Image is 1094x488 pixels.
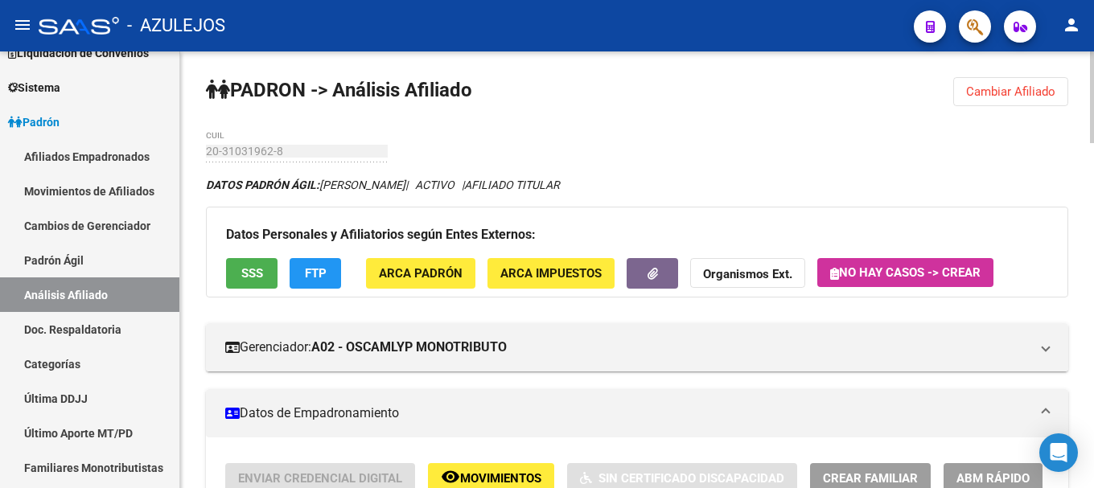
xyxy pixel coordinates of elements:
[241,267,263,281] span: SSS
[690,258,805,288] button: Organismos Ext.
[460,471,541,486] span: Movimientos
[311,338,507,356] strong: A02 - OSCAMLYP MONOTRIBUTO
[206,178,560,191] i: | ACTIVO |
[206,323,1068,371] mat-expansion-panel-header: Gerenciador:A02 - OSCAMLYP MONOTRIBUTO
[8,113,60,131] span: Padrón
[823,471,918,486] span: Crear Familiar
[8,44,149,62] span: Liquidación de Convenios
[500,267,602,281] span: ARCA Impuestos
[290,258,341,288] button: FTP
[953,77,1068,106] button: Cambiar Afiliado
[226,223,1048,246] h3: Datos Personales y Afiliatorios según Entes Externos:
[206,79,472,101] strong: PADRON -> Análisis Afiliado
[487,258,615,288] button: ARCA Impuestos
[817,258,993,287] button: No hay casos -> Crear
[206,178,405,191] span: [PERSON_NAME]
[8,79,60,96] span: Sistema
[966,84,1055,99] span: Cambiar Afiliado
[206,178,319,191] strong: DATOS PADRÓN ÁGIL:
[226,258,278,288] button: SSS
[13,15,32,35] mat-icon: menu
[830,265,981,280] span: No hay casos -> Crear
[305,267,327,281] span: FTP
[366,258,475,288] button: ARCA Padrón
[225,338,1030,356] mat-panel-title: Gerenciador:
[703,268,792,282] strong: Organismos Ext.
[1039,433,1078,472] div: Open Intercom Messenger
[127,8,225,43] span: - AZULEJOS
[225,404,1030,422] mat-panel-title: Datos de Empadronamiento
[464,178,560,191] span: AFILIADO TITULAR
[206,389,1068,437] mat-expansion-panel-header: Datos de Empadronamiento
[441,467,460,486] mat-icon: remove_red_eye
[1062,15,1081,35] mat-icon: person
[956,471,1030,486] span: ABM Rápido
[379,267,463,281] span: ARCA Padrón
[598,471,784,486] span: Sin Certificado Discapacidad
[238,471,402,486] span: Enviar Credencial Digital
